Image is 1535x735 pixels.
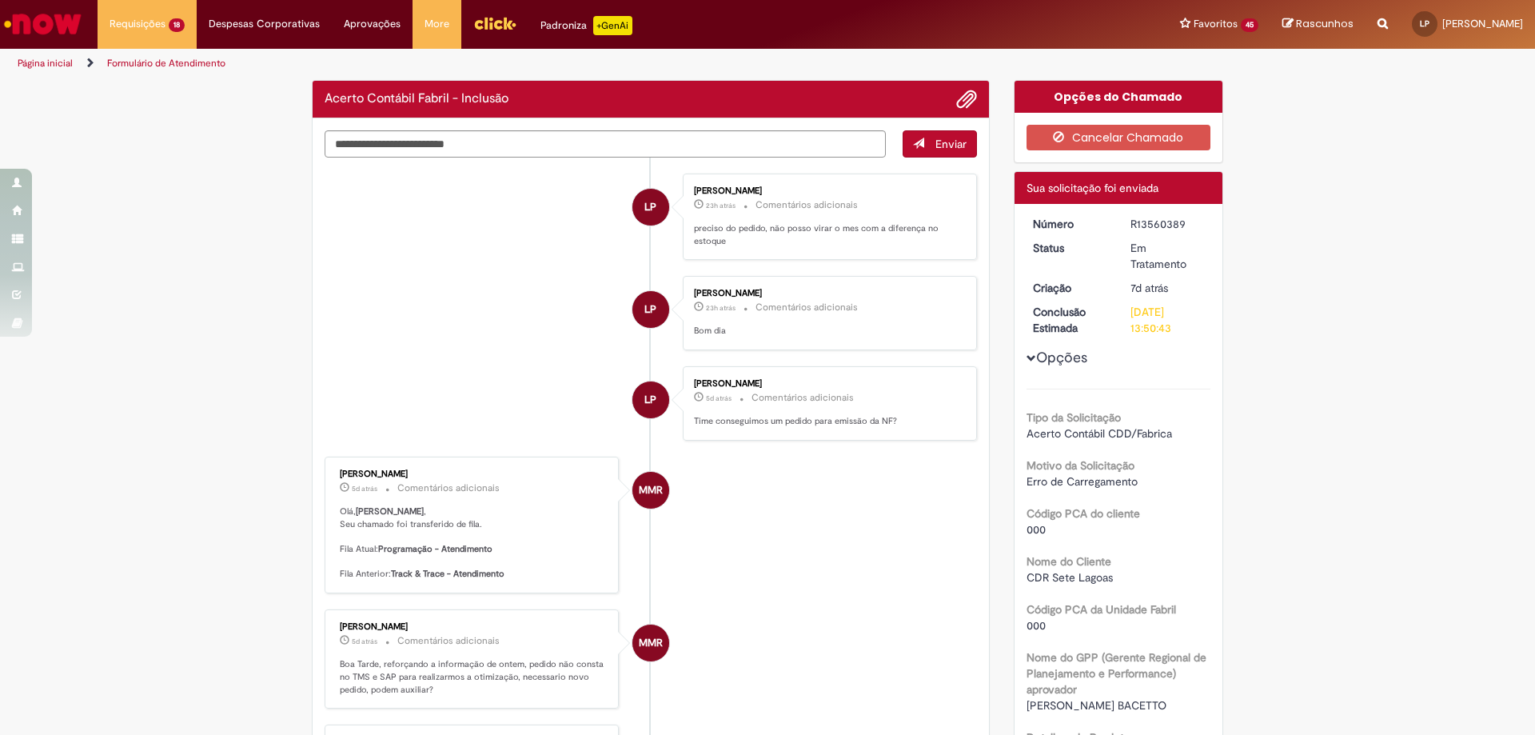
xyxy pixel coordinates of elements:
[425,16,449,32] span: More
[344,16,401,32] span: Aprovações
[340,658,606,696] p: Boa Tarde, reforçando a informação de ontem, pedido não consta no TMS e SAP para realizarmos a ot...
[593,16,632,35] p: +GenAi
[391,568,504,580] b: Track & Trace - Atendimento
[706,303,736,313] span: 23h atrás
[325,130,886,158] textarea: Digite sua mensagem aqui...
[1027,181,1158,195] span: Sua solicitação foi enviada
[325,92,508,106] h2: Acerto Contábil Fabril - Inclusão Histórico de tíquete
[18,57,73,70] a: Página inicial
[632,625,669,661] div: Matheus Maia Rocha
[1130,281,1168,295] span: 7d atrás
[356,505,424,517] b: [PERSON_NAME]
[694,415,960,428] p: Time conseguimos um pedido para emissão da NF?
[352,484,377,493] time: 25/09/2025 15:34:20
[1021,240,1119,256] dt: Status
[352,637,377,646] time: 25/09/2025 15:34:16
[756,301,858,314] small: Comentários adicionais
[1442,17,1523,30] span: [PERSON_NAME]
[1296,16,1354,31] span: Rascunhos
[1130,280,1205,296] div: 23/09/2025 16:50:38
[1420,18,1429,29] span: LP
[632,189,669,226] div: Luis Guilherme Marques Do Prado
[1130,240,1205,272] div: Em Tratamento
[1282,17,1354,32] a: Rascunhos
[639,471,663,509] span: MMR
[694,289,960,298] div: [PERSON_NAME]
[397,481,500,495] small: Comentários adicionais
[209,16,320,32] span: Despesas Corporativas
[632,472,669,509] div: Matheus Maia Rocha
[1027,522,1046,537] span: 000
[1027,618,1046,633] span: 000
[632,381,669,418] div: Luis Guilherme Marques Do Prado
[694,222,960,247] p: preciso do pedido, não posso virar o mes com a diferença no estoque
[1015,81,1223,113] div: Opções do Chamado
[110,16,165,32] span: Requisições
[644,381,656,419] span: LP
[12,49,1011,78] ul: Trilhas de página
[1027,426,1172,441] span: Acerto Contábil CDD/Fabrica
[352,637,377,646] span: 5d atrás
[956,89,977,110] button: Adicionar anexos
[1130,281,1168,295] time: 23/09/2025 16:50:38
[1027,474,1138,489] span: Erro de Carregamento
[644,188,656,226] span: LP
[1130,304,1205,336] div: [DATE] 13:50:43
[706,303,736,313] time: 29/09/2025 09:41:24
[903,130,977,158] button: Enviar
[706,393,732,403] span: 5d atrás
[694,379,960,389] div: [PERSON_NAME]
[706,201,736,210] span: 23h atrás
[935,137,967,151] span: Enviar
[1130,216,1205,232] div: R13560389
[1027,602,1176,617] b: Código PCA da Unidade Fabril
[706,201,736,210] time: 29/09/2025 09:41:50
[352,484,377,493] span: 5d atrás
[340,505,606,581] p: Olá, , Seu chamado foi transferido de fila. Fila Atual: Fila Anterior:
[107,57,225,70] a: Formulário de Atendimento
[752,391,854,405] small: Comentários adicionais
[1027,650,1206,697] b: Nome do GPP (Gerente Regional de Planejamento e Performance) aprovador
[1027,698,1166,713] span: [PERSON_NAME] BACETTO
[1021,216,1119,232] dt: Número
[639,624,663,662] span: MMR
[694,325,960,338] p: Bom dia
[1027,410,1121,425] b: Tipo da Solicitação
[540,16,632,35] div: Padroniza
[1027,570,1113,585] span: CDR Sete Lagoas
[1027,125,1211,150] button: Cancelar Chamado
[473,11,516,35] img: click_logo_yellow_360x200.png
[340,469,606,479] div: [PERSON_NAME]
[694,186,960,196] div: [PERSON_NAME]
[706,393,732,403] time: 25/09/2025 16:20:16
[1027,554,1111,569] b: Nome do Cliente
[644,290,656,329] span: LP
[1241,18,1258,32] span: 45
[2,8,84,40] img: ServiceNow
[169,18,185,32] span: 18
[397,634,500,648] small: Comentários adicionais
[632,291,669,328] div: Luis Guilherme Marques Do Prado
[378,543,492,555] b: Programação - Atendimento
[1194,16,1238,32] span: Favoritos
[1021,304,1119,336] dt: Conclusão Estimada
[1027,506,1140,521] b: Código PCA do cliente
[340,622,606,632] div: [PERSON_NAME]
[756,198,858,212] small: Comentários adicionais
[1021,280,1119,296] dt: Criação
[1027,458,1134,473] b: Motivo da Solicitação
